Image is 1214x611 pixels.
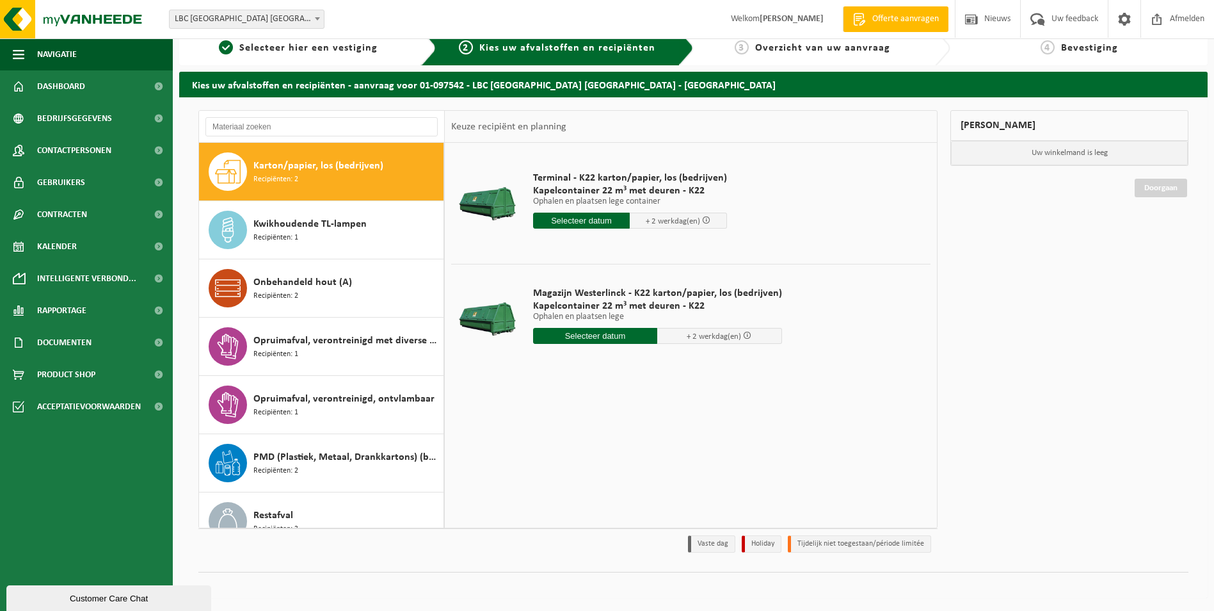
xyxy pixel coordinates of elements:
[199,259,444,318] button: Onbehandeld hout (A) Recipiënten: 2
[1041,40,1055,54] span: 4
[253,450,440,465] span: PMD (Plastiek, Metaal, Drankkartons) (bedrijven)
[1061,43,1118,53] span: Bevestiging
[37,263,136,295] span: Intelligente verbond...
[37,167,85,199] span: Gebruikers
[646,217,700,225] span: + 2 werkdag(en)
[37,134,111,167] span: Contactpersonen
[253,216,367,232] span: Kwikhoudende TL-lampen
[37,38,77,70] span: Navigatie
[37,199,87,231] span: Contracten
[37,391,141,423] span: Acceptatievoorwaarden
[219,40,233,54] span: 1
[253,232,298,244] span: Recipiënten: 1
[742,535,781,553] li: Holiday
[533,172,727,184] span: Terminal - K22 karton/papier, los (bedrijven)
[253,508,293,523] span: Restafval
[37,359,95,391] span: Product Shop
[253,333,440,348] span: Opruimafval, verontreinigd met diverse gevaarlijke afvalstoffen
[760,14,824,24] strong: [PERSON_NAME]
[533,184,727,197] span: Kapelcontainer 22 m³ met deuren - K22
[37,327,92,359] span: Documenten
[950,110,1188,141] div: [PERSON_NAME]
[253,158,383,174] span: Karton/papier, los (bedrijven)
[253,348,298,361] span: Recipiënten: 1
[533,197,727,206] p: Ophalen en plaatsen lege container
[199,143,444,201] button: Karton/papier, los (bedrijven) Recipiënten: 2
[253,465,298,477] span: Recipiënten: 2
[253,290,298,302] span: Recipiënten: 2
[533,287,782,300] span: Magazijn Westerlinck - K22 karton/papier, los (bedrijven)
[169,10,324,29] span: LBC ANTWERPEN NV - ANTWERPEN
[788,535,931,553] li: Tijdelijk niet toegestaan/période limitée
[253,407,298,419] span: Recipiënten: 1
[869,13,942,26] span: Offerte aanvragen
[186,40,411,56] a: 1Selecteer hier een vestiging
[37,295,86,327] span: Rapportage
[735,40,749,54] span: 3
[253,391,435,407] span: Opruimafval, verontreinigd, ontvlambaar
[239,43,378,53] span: Selecteer hier een vestiging
[951,141,1188,165] p: Uw winkelmand is leeg
[533,328,658,344] input: Selecteer datum
[37,70,85,102] span: Dashboard
[253,174,298,186] span: Recipiënten: 2
[1135,179,1187,197] a: Doorgaan
[533,300,782,313] span: Kapelcontainer 22 m³ met deuren - K22
[199,434,444,493] button: PMD (Plastiek, Metaal, Drankkartons) (bedrijven) Recipiënten: 2
[843,6,948,32] a: Offerte aanvragen
[253,523,298,535] span: Recipiënten: 3
[6,583,214,611] iframe: chat widget
[479,43,655,53] span: Kies uw afvalstoffen en recipiënten
[170,10,324,28] span: LBC ANTWERPEN NV - ANTWERPEN
[199,493,444,551] button: Restafval Recipiënten: 3
[37,231,77,263] span: Kalender
[445,111,573,143] div: Keuze recipiënt en planning
[37,102,112,134] span: Bedrijfsgegevens
[755,43,890,53] span: Overzicht van uw aanvraag
[199,201,444,259] button: Kwikhoudende TL-lampen Recipiënten: 1
[533,213,630,229] input: Selecteer datum
[199,318,444,376] button: Opruimafval, verontreinigd met diverse gevaarlijke afvalstoffen Recipiënten: 1
[205,117,438,136] input: Materiaal zoeken
[688,535,735,553] li: Vaste dag
[459,40,473,54] span: 2
[253,275,352,290] span: Onbehandeld hout (A)
[687,332,741,341] span: + 2 werkdag(en)
[179,72,1208,97] h2: Kies uw afvalstoffen en recipiënten - aanvraag voor 01-097542 - LBC [GEOGRAPHIC_DATA] [GEOGRAPHIC...
[199,376,444,434] button: Opruimafval, verontreinigd, ontvlambaar Recipiënten: 1
[533,313,782,322] p: Ophalen en plaatsen lege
